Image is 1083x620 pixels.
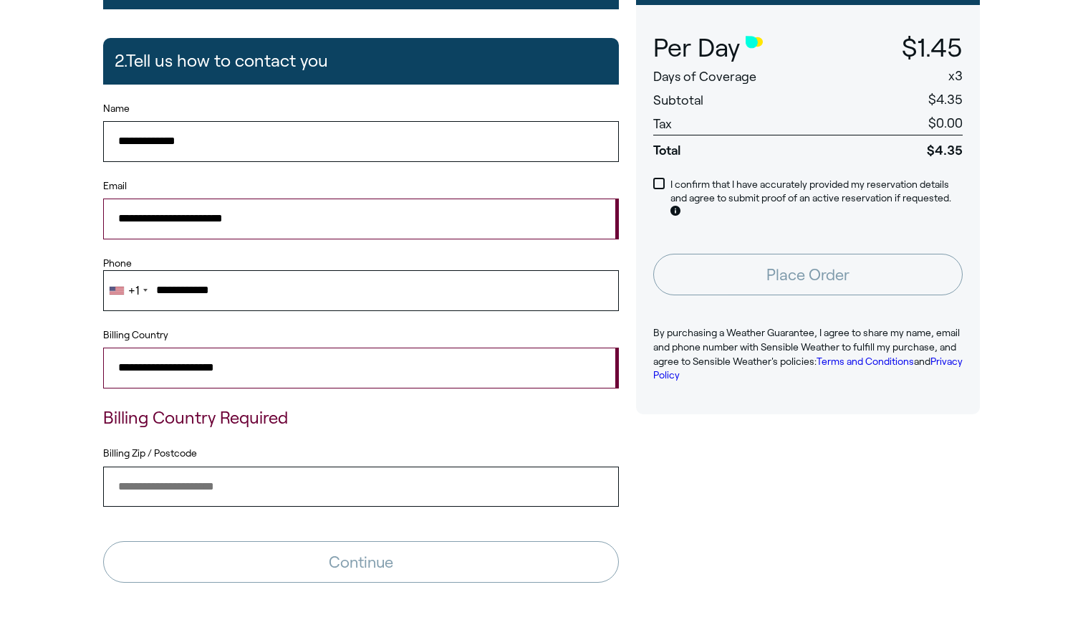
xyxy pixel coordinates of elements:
[653,70,756,84] span: Days of Coverage
[103,102,619,116] label: Name
[104,271,152,310] div: Telephone country code
[103,541,619,583] button: Continue
[948,69,963,83] span: x 3
[653,93,703,108] span: Subtotal
[128,285,139,297] div: +1
[928,92,963,107] span: $4.35
[103,328,168,343] label: Billing Country
[103,38,619,84] button: 2.Tell us how to contact you
[115,44,328,78] h2: 2. Tell us how to contact you
[670,178,963,220] p: I confirm that I have accurately provided my reservation details and agree to submit proof of an ...
[653,135,849,159] span: Total
[653,34,740,62] span: Per Day
[928,116,963,130] span: $0.00
[103,406,619,430] p: Billing Country Required
[653,326,963,382] p: By purchasing a Weather Guarantee, I agree to share my name, email and phone number with Sensible...
[817,356,914,367] a: Terms and Conditions
[653,254,963,295] button: Place Order
[103,179,619,194] label: Email
[103,257,619,271] label: Phone
[653,117,672,131] span: Tax
[902,34,963,62] span: $1.45
[636,437,980,538] iframe: Customer reviews powered by Trustpilot
[103,447,619,461] label: Billing Zip / Postcode
[849,135,963,159] span: $4.35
